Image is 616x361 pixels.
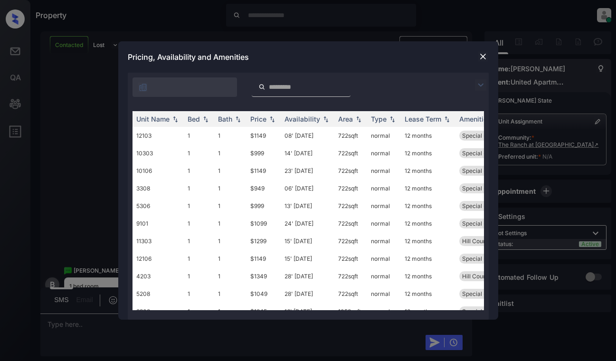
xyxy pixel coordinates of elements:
[367,127,401,144] td: normal
[281,180,334,197] td: 06' [DATE]
[246,215,281,232] td: $1099
[214,285,246,303] td: 1
[246,267,281,285] td: $1349
[184,127,214,144] td: 1
[246,250,281,267] td: $1149
[133,285,184,303] td: 5208
[321,116,331,123] img: sorting
[334,162,367,180] td: 722 sqft
[284,115,320,123] div: Availability
[118,41,498,73] div: Pricing, Availability and Amenities
[281,162,334,180] td: 23' [DATE]
[214,162,246,180] td: 1
[367,144,401,162] td: normal
[281,267,334,285] td: 28' [DATE]
[133,232,184,250] td: 11303
[184,180,214,197] td: 1
[405,115,441,123] div: Lease Term
[201,116,210,123] img: sorting
[367,303,401,320] td: normal
[459,115,491,123] div: Amenities
[281,197,334,215] td: 13' [DATE]
[401,285,455,303] td: 12 months
[281,215,334,232] td: 24' [DATE]
[475,79,486,91] img: icon-zuma
[334,303,367,320] td: 1052 sqft
[462,308,494,315] span: Special - 01
[367,267,401,285] td: normal
[133,267,184,285] td: 4203
[334,197,367,215] td: 722 sqft
[258,83,265,91] img: icon-zuma
[334,127,367,144] td: 722 sqft
[184,267,214,285] td: 1
[214,144,246,162] td: 1
[401,267,455,285] td: 12 months
[367,197,401,215] td: normal
[334,250,367,267] td: 722 sqft
[401,144,455,162] td: 12 months
[462,290,494,297] span: Special - 01
[214,250,246,267] td: 1
[354,116,363,123] img: sorting
[371,115,387,123] div: Type
[334,180,367,197] td: 722 sqft
[246,285,281,303] td: $1049
[184,162,214,180] td: 1
[281,285,334,303] td: 28' [DATE]
[367,285,401,303] td: normal
[136,115,170,123] div: Unit Name
[184,197,214,215] td: 1
[462,185,494,192] span: Special - 01
[462,255,494,262] span: Special - 01
[133,303,184,320] td: 8302
[388,116,397,123] img: sorting
[214,232,246,250] td: 1
[214,267,246,285] td: 1
[133,215,184,232] td: 9101
[281,127,334,144] td: 08' [DATE]
[367,215,401,232] td: normal
[462,237,505,245] span: Hill Country Vi...
[401,180,455,197] td: 12 months
[246,180,281,197] td: $949
[401,303,455,320] td: 12 months
[233,116,243,123] img: sorting
[478,52,488,61] img: close
[401,232,455,250] td: 12 months
[462,167,494,174] span: Special - 01
[334,232,367,250] td: 722 sqft
[214,197,246,215] td: 1
[367,162,401,180] td: normal
[462,202,494,209] span: Special - 01
[281,250,334,267] td: 15' [DATE]
[334,285,367,303] td: 722 sqft
[334,267,367,285] td: 722 sqft
[367,180,401,197] td: normal
[246,144,281,162] td: $999
[214,127,246,144] td: 1
[246,303,281,320] td: $1245
[184,215,214,232] td: 1
[171,116,180,123] img: sorting
[281,232,334,250] td: 15' [DATE]
[133,144,184,162] td: 10303
[133,162,184,180] td: 10106
[334,215,367,232] td: 722 sqft
[184,250,214,267] td: 1
[462,273,505,280] span: Hill Country Vi...
[133,127,184,144] td: 12103
[281,303,334,320] td: 16' [DATE]
[188,115,200,123] div: Bed
[367,250,401,267] td: normal
[184,232,214,250] td: 1
[184,285,214,303] td: 1
[267,116,277,123] img: sorting
[367,232,401,250] td: normal
[218,115,232,123] div: Bath
[214,215,246,232] td: 1
[401,197,455,215] td: 12 months
[250,115,266,123] div: Price
[281,144,334,162] td: 14' [DATE]
[214,303,246,320] td: 1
